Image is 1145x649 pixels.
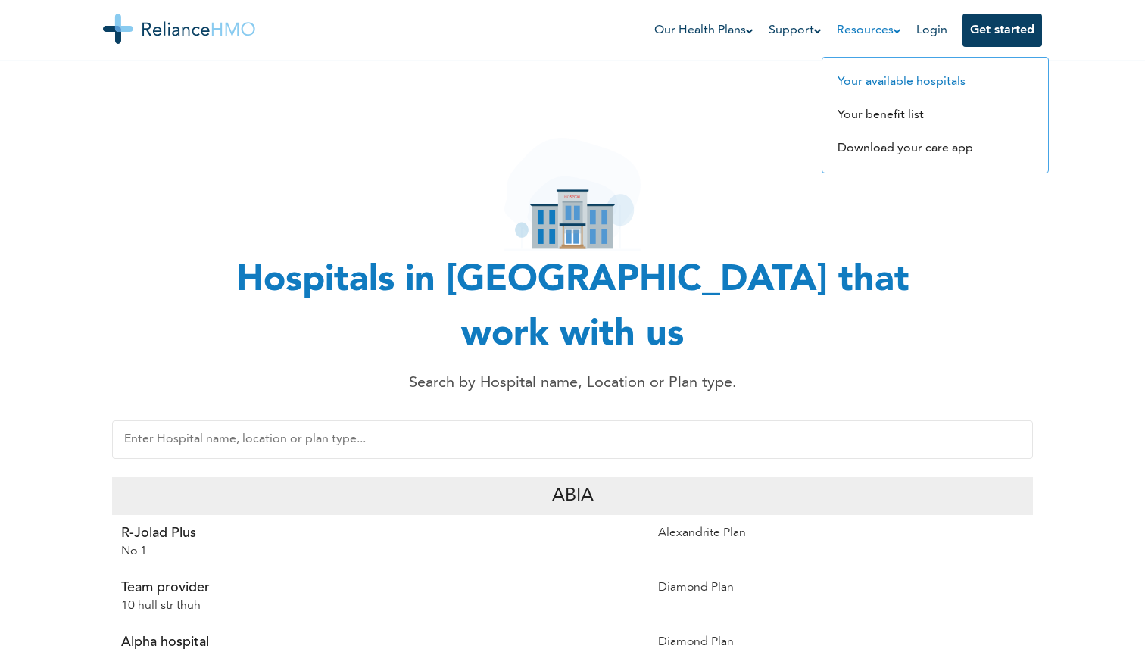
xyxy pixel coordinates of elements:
[916,24,947,36] a: Login
[194,254,951,363] h1: Hospitals in [GEOGRAPHIC_DATA] that work with us
[838,109,924,121] a: Your benefit list
[121,542,640,560] p: No 1
[121,597,640,615] p: 10 hull str thuh
[112,420,1033,459] input: Enter Hospital name, location or plan type...
[504,138,641,251] img: hospital_icon.svg
[838,142,973,154] a: Download your care app
[121,524,640,542] p: R-Jolad Plus
[552,482,594,510] p: Abia
[837,21,901,39] a: Resources
[769,21,822,39] a: Support
[658,579,1024,597] p: Diamond Plan
[654,21,753,39] a: Our Health Plans
[838,76,966,88] a: Your available hospitals
[103,14,255,44] img: Reliance HMO's Logo
[121,579,640,597] p: Team provider
[962,14,1042,47] button: Get started
[232,372,913,395] p: Search by Hospital name, Location or Plan type.
[658,524,1024,542] p: Alexandrite Plan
